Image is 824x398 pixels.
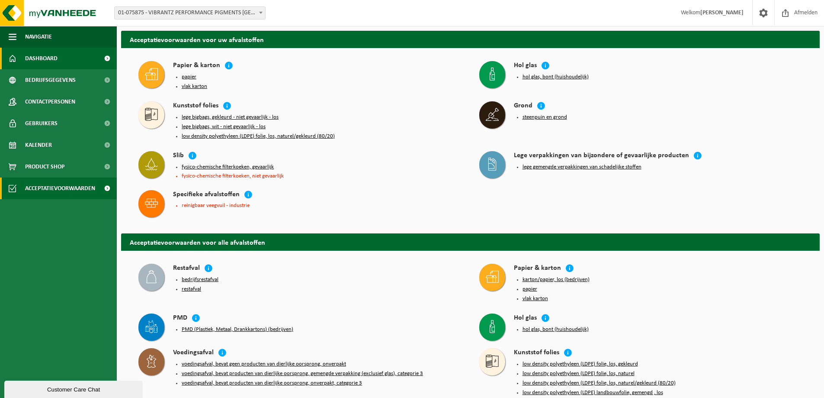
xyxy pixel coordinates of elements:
[514,101,532,111] h4: Grond
[4,379,144,398] iframe: chat widget
[173,151,184,161] h4: Slib
[173,314,187,324] h4: PMD
[514,314,537,324] h4: Hol glas
[182,361,346,368] button: voedingsafval, bevat geen producten van dierlijke oorsprong, onverpakt
[523,114,567,121] button: steenpuin en grond
[25,178,95,199] span: Acceptatievoorwaarden
[182,370,423,377] button: voedingsafval, bevat producten van dierlijke oorsprong, gemengde verpakking (exclusief glas), cat...
[182,164,274,171] button: fysico-chemische filterkoeken, gevaarlijk
[182,123,266,130] button: lege bigbags, wit - niet gevaarlijk - los
[523,380,676,387] button: low density polyethyleen (LDPE) folie, los, naturel/gekleurd (80/20)
[25,91,75,113] span: Contactpersonen
[182,380,362,387] button: voedingsafval, bevat producten van dierlijke oorsprong, onverpakt, categorie 3
[173,190,240,200] h4: Specifieke afvalstoffen
[514,61,537,71] h4: Hol glas
[173,348,214,358] h4: Voedingsafval
[182,286,201,293] button: restafval
[121,31,820,48] h2: Acceptatievoorwaarden voor uw afvalstoffen
[514,348,559,358] h4: Kunststof folies
[514,264,561,274] h4: Papier & karton
[114,6,266,19] span: 01-075875 - VIBRANTZ PERFORMANCE PIGMENTS BELGIUM - MENEN
[182,83,207,90] button: vlak karton
[523,370,635,377] button: low density polyethyleen (LDPE) folie, los, naturel
[523,361,638,368] button: low density polyethyleen (LDPE) folie, los, gekleurd
[523,326,589,333] button: hol glas, bont (huishoudelijk)
[173,101,218,111] h4: Kunststof folies
[523,164,641,171] button: lege gemengde verpakkingen van schadelijke stoffen
[523,74,589,81] button: hol glas, bont (huishoudelijk)
[25,134,52,156] span: Kalender
[182,173,462,179] li: fysico-chemische filterkoeken, niet gevaarlijk
[173,264,200,274] h4: Restafval
[182,326,293,333] button: PMD (Plastiek, Metaal, Drankkartons) (bedrijven)
[182,203,462,208] li: reinigbaar veegvuil - industrie
[182,114,279,121] button: lege bigbags, gekleurd - niet gevaarlijk - los
[182,74,196,81] button: papier
[514,151,689,161] h4: Lege verpakkingen van bijzondere of gevaarlijke producten
[121,233,820,250] h2: Acceptatievoorwaarden voor alle afvalstoffen
[25,156,64,178] span: Product Shop
[523,276,590,283] button: karton/papier, los (bedrijven)
[523,286,537,293] button: papier
[523,389,663,396] button: low density polyethyleen (LDPE) landbouwfolie, gemengd , los
[25,69,76,91] span: Bedrijfsgegevens
[25,26,52,48] span: Navigatie
[25,113,58,134] span: Gebruikers
[25,48,58,69] span: Dashboard
[182,276,218,283] button: bedrijfsrestafval
[523,295,548,302] button: vlak karton
[173,61,220,71] h4: Papier & karton
[700,10,744,16] strong: [PERSON_NAME]
[115,7,265,19] span: 01-075875 - VIBRANTZ PERFORMANCE PIGMENTS BELGIUM - MENEN
[182,133,335,140] button: low density polyethyleen (LDPE) folie, los, naturel/gekleurd (80/20)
